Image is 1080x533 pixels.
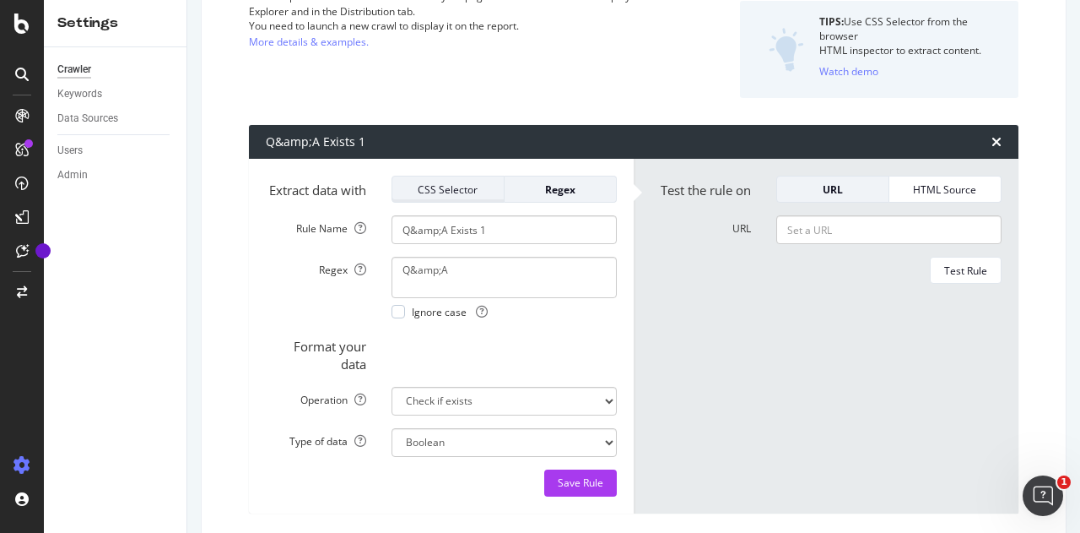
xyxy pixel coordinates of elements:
div: Settings [57,14,173,33]
span: Ignore case [412,305,488,319]
input: Provide a name [391,215,617,244]
strong: TIPS: [819,14,844,29]
div: Save Rule [558,476,603,490]
button: HTML Source [889,176,1002,203]
label: Type of data [253,428,379,449]
a: More details & examples. [249,33,369,51]
label: Rule Name [253,215,379,236]
label: Extract data with [253,176,379,199]
button: Save Rule [544,470,617,497]
textarea: Q&amp;A [391,257,617,297]
a: Users [57,142,175,160]
div: You need to launch a new crawl to display it on the report. [249,19,726,33]
span: 1 [1057,476,1071,489]
button: CSS Selector [391,176,505,203]
div: URL [791,182,875,197]
div: Tooltip anchor [35,243,51,258]
label: Test the rule on [638,176,764,199]
label: Operation [253,387,379,407]
div: Users [57,142,83,160]
div: CSS Selector [406,182,490,197]
iframe: Intercom live chat [1023,476,1063,516]
button: Watch demo [819,57,878,84]
a: Admin [57,166,175,184]
button: Regex [505,176,617,203]
a: Crawler [57,61,175,79]
img: DZQOUYU0WpgAAAAASUVORK5CYII= [769,28,804,72]
div: Admin [57,166,88,184]
input: Set a URL [776,215,1002,244]
div: times [991,135,1002,149]
div: Regex [518,182,602,197]
div: Test Rule [944,264,987,278]
label: Regex [253,257,379,277]
label: URL [638,215,764,236]
div: Data Sources [57,110,118,128]
a: Keywords [57,85,175,103]
div: Keywords [57,85,102,103]
div: Q&amp;A Exists 1 [266,133,365,150]
div: HTML inspector to extract content. [819,43,1005,57]
a: Data Sources [57,110,175,128]
div: Use CSS Selector from the browser [819,14,1005,43]
div: Watch demo [819,64,878,79]
label: Format your data [253,332,379,374]
button: URL [776,176,889,203]
div: HTML Source [903,182,987,197]
button: Test Rule [930,257,1002,284]
div: Crawler [57,61,91,79]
